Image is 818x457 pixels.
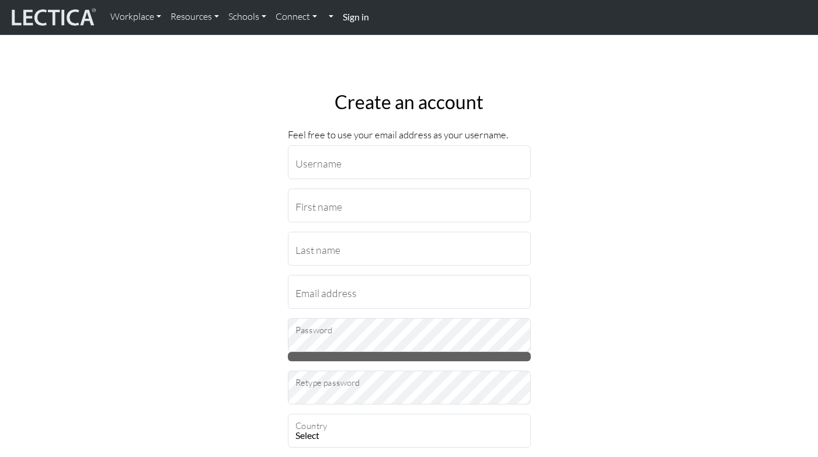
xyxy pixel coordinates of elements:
[343,11,369,22] strong: Sign in
[224,5,271,29] a: Schools
[338,5,374,30] a: Sign in
[288,189,531,222] input: First name
[9,6,96,29] img: lecticalive
[166,5,224,29] a: Resources
[271,5,322,29] a: Connect
[106,5,166,29] a: Workplace
[288,127,531,143] p: Feel free to use your email address as your username.
[288,91,531,113] h2: Create an account
[288,232,531,266] input: Last name
[288,275,531,309] input: Email address
[288,145,531,179] input: Username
